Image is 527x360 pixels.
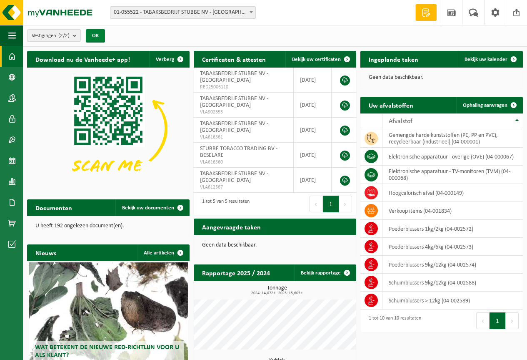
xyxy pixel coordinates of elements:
[58,33,70,38] count: (2/2)
[198,285,356,295] h3: Tonnage
[382,202,523,220] td: verkoop items (04-001834)
[200,146,277,159] span: STUBBE TOBACCO TRADING BV - BESELARE
[200,134,287,141] span: VLA616561
[490,312,506,329] button: 1
[382,256,523,274] td: poederblussers 9kg/12kg (04-002574)
[27,51,138,67] h2: Download nu de Vanheede+ app!
[27,29,81,42] button: Vestigingen(2/2)
[294,143,332,168] td: [DATE]
[200,121,268,133] span: TABAKSBEDRIJF STUBBE NV - [GEOGRAPHIC_DATA]
[310,196,323,212] button: Previous
[382,220,523,238] td: poederblussers 1kg/2kg (04-002572)
[294,264,355,281] a: Bekijk rapportage
[137,244,189,261] a: Alle artikelen
[115,199,189,216] a: Bekijk uw documenten
[382,166,523,184] td: elektronische apparatuur - TV-monitoren (TVM) (04-000068)
[27,199,80,216] h2: Documenten
[110,6,256,19] span: 01-055522 - TABAKSBEDRIJF STUBBE NV - ZONNEBEKE
[156,57,174,62] span: Verberg
[456,97,522,113] a: Ophaling aanvragen
[200,109,287,116] span: VLA902353
[339,196,352,212] button: Next
[294,118,332,143] td: [DATE]
[365,312,421,330] div: 1 tot 10 van 10 resultaten
[27,244,65,261] h2: Nieuws
[200,96,268,108] span: TABAKSBEDRIJF STUBBE NV - [GEOGRAPHIC_DATA]
[382,292,523,310] td: Schuimblussers > 12kg (04-002589)
[360,97,422,113] h2: Uw afvalstoffen
[198,195,250,213] div: 1 tot 5 van 5 resultaten
[27,68,190,190] img: Download de VHEPlus App
[35,223,181,229] p: U heeft 192 ongelezen document(en).
[294,68,332,93] td: [DATE]
[200,159,287,166] span: VLA616560
[463,103,507,108] span: Ophaling aanvragen
[465,57,507,62] span: Bekijk uw kalender
[382,148,523,166] td: elektronische apparatuur - overige (OVE) (04-000067)
[285,51,355,68] a: Bekijk uw certificaten
[200,184,287,191] span: VLA612567
[194,219,269,235] h2: Aangevraagde taken
[122,205,174,211] span: Bekijk uw documenten
[32,30,70,42] span: Vestigingen
[294,168,332,193] td: [DATE]
[382,129,523,148] td: gemengde harde kunststoffen (PE, PP en PVC), recycleerbaar (industrieel) (04-000001)
[149,51,189,68] button: Verberg
[506,312,519,329] button: Next
[294,93,332,118] td: [DATE]
[389,118,412,125] span: Afvalstof
[476,312,490,329] button: Previous
[458,51,522,68] a: Bekijk uw kalender
[369,75,515,81] p: Geen data beschikbaar.
[360,51,427,67] h2: Ingeplande taken
[194,264,278,281] h2: Rapportage 2025 / 2024
[200,171,268,184] span: TABAKSBEDRIJF STUBBE NV - [GEOGRAPHIC_DATA]
[382,274,523,292] td: schuimblussers 9kg/12kg (04-002588)
[292,57,341,62] span: Bekijk uw certificaten
[382,238,523,256] td: poederblussers 4kg/6kg (04-002573)
[200,84,287,91] span: RED25006110
[194,51,274,67] h2: Certificaten & attesten
[202,242,348,248] p: Geen data beschikbaar.
[86,29,105,43] button: OK
[382,184,523,202] td: hoogcalorisch afval (04-000149)
[323,196,339,212] button: 1
[35,344,179,359] span: Wat betekent de nieuwe RED-richtlijn voor u als klant?
[200,70,268,83] span: TABAKSBEDRIJF STUBBE NV - [GEOGRAPHIC_DATA]
[110,7,255,18] span: 01-055522 - TABAKSBEDRIJF STUBBE NV - ZONNEBEKE
[198,291,356,295] span: 2024: 14,072 t - 2025: 15,605 t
